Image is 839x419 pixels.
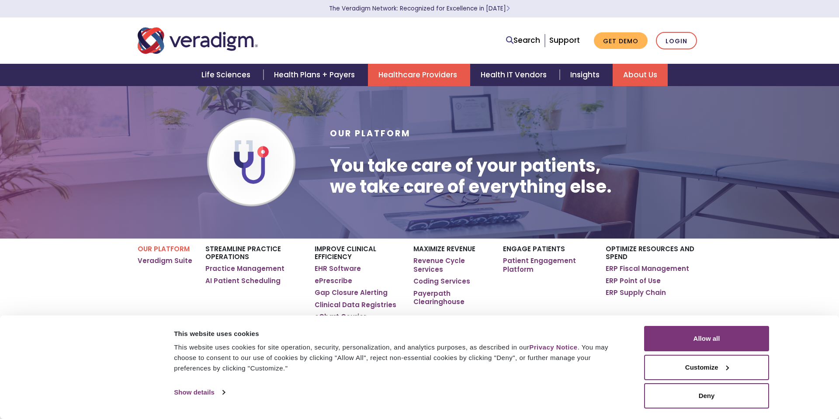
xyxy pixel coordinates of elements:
button: Customize [644,355,769,380]
a: Search [506,35,540,46]
a: eChart Courier [315,312,366,321]
a: EHR Software [315,264,361,273]
a: Health Plans + Payers [263,64,368,86]
a: Coding Services [413,277,470,286]
a: About Us [613,64,668,86]
a: Payerpath Clearinghouse [413,289,490,306]
a: Show details [174,386,225,399]
div: This website uses cookies for site operation, security, personalization, and analytics purposes, ... [174,342,624,374]
a: Support [549,35,580,45]
span: Learn More [506,4,510,13]
a: Healthcare Providers [368,64,470,86]
a: Patient Engagement Platform [503,256,593,274]
a: Login [656,32,697,50]
a: Practice Management [205,264,284,273]
a: ERP Fiscal Management [606,264,689,273]
a: Gap Closure Alerting [315,288,388,297]
a: ePrescribe [315,277,352,285]
a: Veradigm Suite [138,256,192,265]
a: The Veradigm Network: Recognized for Excellence in [DATE]Learn More [329,4,510,13]
a: Life Sciences [191,64,263,86]
img: Veradigm logo [138,26,258,55]
h1: You take care of your patients, we take care of everything else. [330,155,612,197]
a: ERP Supply Chain [606,288,666,297]
a: Get Demo [594,32,648,49]
a: ERP Point of Use [606,277,661,285]
div: This website uses cookies [174,329,624,339]
button: Allow all [644,326,769,351]
a: Insights [560,64,613,86]
a: Clinical Data Registries [315,301,396,309]
span: Our Platform [330,128,411,139]
a: Privacy Notice [529,343,577,351]
a: Revenue Cycle Services [413,256,490,274]
button: Deny [644,383,769,409]
a: Health IT Vendors [470,64,560,86]
a: AI Patient Scheduling [205,277,281,285]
